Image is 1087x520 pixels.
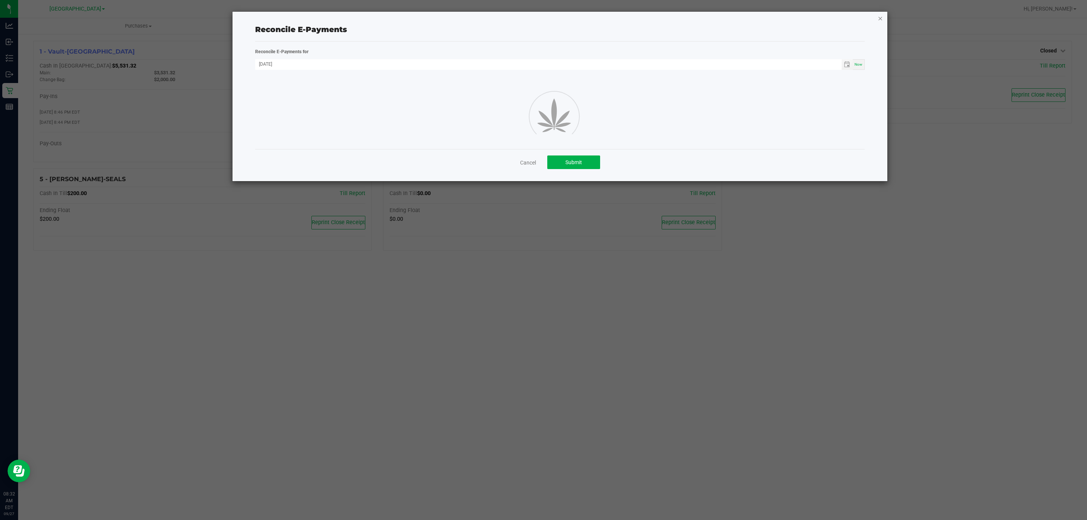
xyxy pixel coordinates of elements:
[255,24,865,35] div: Reconcile E-Payments
[547,155,600,169] button: Submit
[255,49,309,54] strong: Reconcile E-Payments for
[520,159,536,166] a: Cancel
[842,59,853,70] span: Toggle calendar
[855,62,862,66] span: Now
[255,59,842,69] input: Date
[8,460,30,482] iframe: Resource center
[565,159,582,165] span: Submit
